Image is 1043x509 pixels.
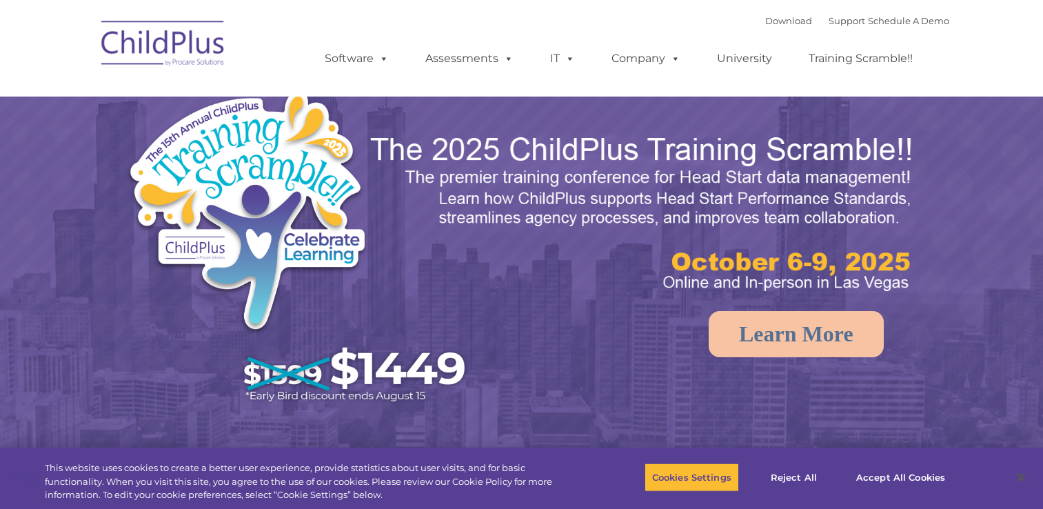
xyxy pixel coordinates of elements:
[311,45,403,72] a: Software
[829,15,865,26] a: Support
[598,45,694,72] a: Company
[94,11,232,80] img: ChildPlus by Procare Solutions
[849,463,953,492] button: Accept All Cookies
[868,15,949,26] a: Schedule A Demo
[765,15,812,26] a: Download
[536,45,589,72] a: IT
[45,461,574,502] div: This website uses cookies to create a better user experience, provide statistics about user visit...
[412,45,527,72] a: Assessments
[1006,462,1036,492] button: Close
[703,45,786,72] a: University
[645,463,739,492] button: Cookies Settings
[751,463,837,492] button: Reject All
[709,311,884,357] a: Learn More
[765,15,949,26] font: |
[795,45,926,72] a: Training Scramble!!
